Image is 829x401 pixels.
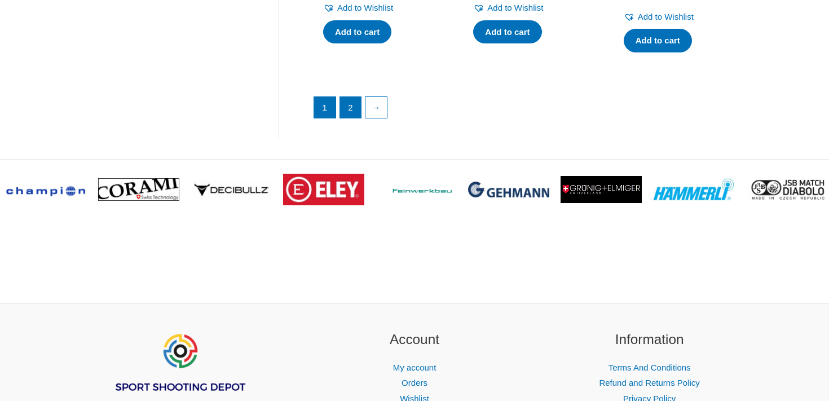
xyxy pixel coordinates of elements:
[624,9,694,25] a: Add to Wishlist
[311,329,518,350] h2: Account
[487,3,543,12] span: Add to Wishlist
[608,363,691,372] a: Terms And Conditions
[624,29,692,52] a: Add to cart: “FWB Cheekpiece Spacer Plate (set) 46g”
[314,97,336,118] span: Page 1
[393,363,436,372] a: My account
[402,378,427,387] a: Orders
[546,329,753,350] h2: Information
[323,20,391,44] a: Add to cart: “Morini screwdriver”
[283,174,364,205] img: brand logo
[365,97,387,118] a: →
[313,96,752,125] nav: Product Pagination
[340,97,361,118] a: Page 2
[473,20,541,44] a: Add to cart: “Morini toolbox (complete)”
[337,3,393,12] span: Add to Wishlist
[599,378,699,387] a: Refund and Returns Policy
[638,12,694,21] span: Add to Wishlist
